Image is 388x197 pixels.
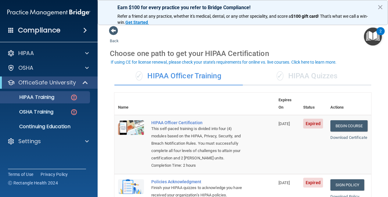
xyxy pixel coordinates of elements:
[117,14,368,25] span: ! That's what we call a win-win.
[151,125,244,162] div: This self-paced training is divided into four (4) modules based on the HIPAA, Privacy, Security, ...
[330,120,368,132] a: Begin Course
[18,79,76,86] p: OfficeSafe University
[110,59,337,65] button: If using CE for license renewal, please check your state's requirements for online vs. live cours...
[8,180,58,186] span: Ⓒ Rectangle Health 2024
[330,179,364,191] a: Sign Policy
[114,67,243,85] div: HIPAA Officer Training
[136,71,142,80] span: ✓
[377,2,383,12] button: Close
[18,50,34,57] p: HIPAA
[125,20,148,25] strong: Get Started
[151,120,244,125] a: HIPAA Officer Certification
[18,138,41,145] p: Settings
[277,71,283,80] span: ✓
[303,178,323,188] span: Expired
[4,109,53,115] p: OSHA Training
[110,45,376,62] div: Choose one path to get your HIPAA Certification
[275,93,300,115] th: Expires On
[4,94,54,100] p: HIPAA Training
[7,138,89,145] a: Settings
[327,93,371,115] th: Actions
[18,26,60,35] h4: Compliance
[151,162,244,169] div: Completion Time: 2 hours
[70,108,78,116] img: danger-circle.6113f641.png
[110,31,119,43] a: Back
[7,6,90,19] img: PMB logo
[70,94,78,101] img: danger-circle.6113f641.png
[125,20,149,25] a: Get Started
[117,5,368,10] p: Earn $100 for every practice you refer to Bridge Compliance!
[111,60,336,64] div: If using CE for license renewal, please check your state's requirements for online vs. live cours...
[117,14,291,19] span: Refer a friend at any practice, whether it's medical, dental, or any other speciality, and score a
[330,135,367,140] a: Download Certificate
[18,64,34,72] p: OSHA
[4,124,87,130] p: Continuing Education
[151,179,244,184] div: Policies Acknowledgment
[303,119,323,128] span: Expired
[364,28,382,46] button: Open Resource Center, 2 new notifications
[41,171,68,177] a: Privacy Policy
[8,171,33,177] a: Terms of Use
[379,31,382,39] div: 2
[278,121,290,126] span: [DATE]
[300,93,327,115] th: Status
[278,180,290,185] span: [DATE]
[7,64,89,72] a: OSHA
[7,79,88,86] a: OfficeSafe University
[291,14,318,19] strong: $100 gift card
[243,67,371,85] div: HIPAA Quizzes
[114,93,148,115] th: Name
[7,50,89,57] a: HIPAA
